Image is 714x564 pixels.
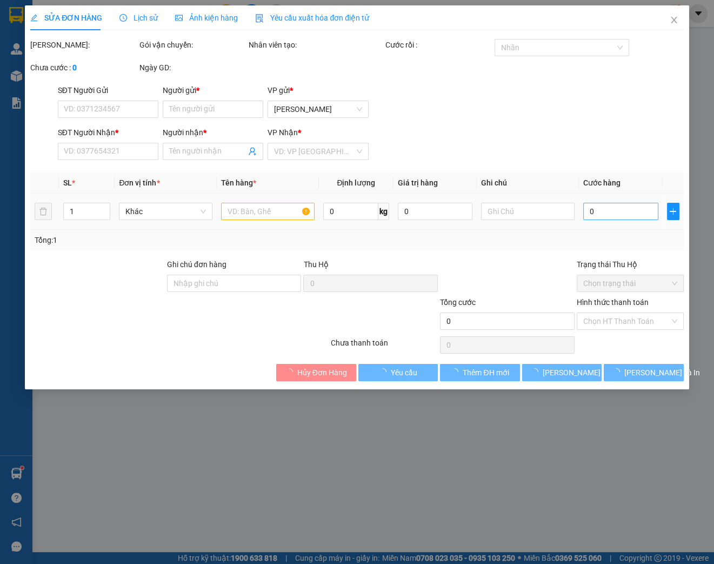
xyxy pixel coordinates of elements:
span: Ảnh kiện hàng [175,14,238,22]
span: Giá trị hàng [398,178,438,187]
div: Trạng thái Thu Hộ [577,258,684,270]
button: delete [35,203,52,220]
span: Yêu cầu [391,367,417,379]
span: Tên hàng [221,178,256,187]
th: Ghi chú [477,172,579,194]
span: Chọn trạng thái [583,275,677,291]
span: Diên Khánh [274,101,362,117]
span: SỬA ĐƠN HÀNG [30,14,102,22]
div: Ngày GD: [139,62,246,74]
div: SĐT Người Gửi [58,84,158,96]
span: close [670,16,678,24]
span: edit [30,14,38,22]
span: [PERSON_NAME] và In [624,367,700,379]
div: Cước rồi : [385,39,492,51]
b: 0 [72,63,77,72]
span: clock-circle [119,14,127,22]
div: Chưa cước : [30,62,137,74]
span: loading [612,368,624,376]
span: VP Nhận [268,128,298,137]
button: plus [667,203,679,220]
span: Thu Hộ [303,260,328,269]
span: SL [63,178,72,187]
span: Yêu cầu xuất hóa đơn điện tử [255,14,369,22]
span: Cước hàng [583,178,620,187]
div: [PERSON_NAME]: [30,39,137,51]
label: Hình thức thanh toán [577,298,649,307]
input: Ghi Chú [481,203,575,220]
div: Gói vận chuyển: [139,39,246,51]
span: picture [175,14,183,22]
div: Người nhận [163,127,263,138]
button: Close [659,5,689,36]
span: loading [531,368,543,376]
span: Định lượng [337,178,375,187]
span: Lịch sử [119,14,158,22]
span: user-add [248,147,257,156]
button: Yêu cầu [358,364,438,381]
span: loading [285,368,297,376]
span: loading [379,368,391,376]
button: Thêm ĐH mới [440,364,520,381]
div: Tổng: 1 [35,234,276,246]
span: Tổng cước [440,298,476,307]
span: Hủy Đơn Hàng [297,367,347,379]
input: Ghi chú đơn hàng [167,275,302,292]
span: [PERSON_NAME] thay đổi [543,367,629,379]
span: Thêm ĐH mới [463,367,509,379]
label: Ghi chú đơn hàng [167,260,226,269]
img: icon [255,14,264,23]
span: Đơn vị tính [119,178,159,187]
div: SĐT Người Nhận [58,127,158,138]
div: Nhân viên tạo: [249,39,383,51]
span: Khác [125,203,206,220]
button: [PERSON_NAME] thay đổi [522,364,602,381]
div: Chưa thanh toán [330,337,439,356]
button: Hủy Đơn Hàng [276,364,356,381]
input: VD: Bàn, Ghế [221,203,315,220]
button: [PERSON_NAME] và In [604,364,684,381]
div: VP gửi [268,84,368,96]
span: plus [668,207,679,216]
div: Người gửi [163,84,263,96]
span: loading [451,368,463,376]
span: kg [378,203,389,220]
